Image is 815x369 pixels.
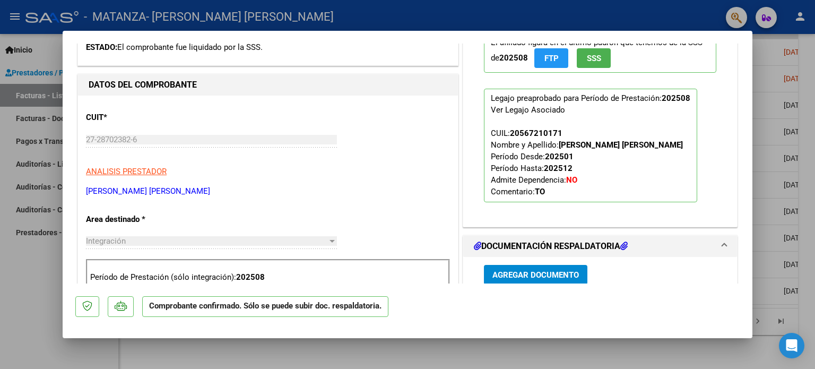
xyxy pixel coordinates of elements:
strong: 202508 [236,272,265,282]
strong: DATOS DEL COMPROBANTE [89,80,197,90]
span: ESTADO: [86,42,117,52]
button: FTP [534,48,568,68]
p: El afiliado figura en el ultimo padrón que tenemos de la SSS de [484,33,716,73]
p: CUIT [86,111,195,124]
strong: [PERSON_NAME] [PERSON_NAME] [559,140,683,150]
strong: 202501 [545,152,574,161]
p: Comprobante confirmado. Sólo se puede subir doc. respaldatoria. [142,296,388,317]
span: Comentario: [491,187,545,196]
span: Integración [86,236,126,246]
span: CUIL: Nombre y Apellido: Período Desde: Período Hasta: Admite Dependencia: [491,128,683,196]
strong: TO [535,187,545,196]
div: 20567210171 [510,127,562,139]
button: Agregar Documento [484,265,587,285]
strong: 202512 [544,164,573,173]
div: PREAPROBACIÓN PARA INTEGRACION [463,17,737,227]
p: Legajo preaprobado para Período de Prestación: [484,89,697,202]
h1: DOCUMENTACIÓN RESPALDATORIA [474,240,628,253]
span: ANALISIS PRESTADOR [86,167,167,176]
button: SSS [577,48,611,68]
strong: NO [566,175,577,185]
strong: 202508 [662,93,690,103]
span: SSS [587,54,601,63]
span: Agregar Documento [492,270,579,280]
span: FTP [544,54,559,63]
span: El comprobante fue liquidado por la SSS. [117,42,263,52]
div: Open Intercom Messenger [779,333,804,358]
p: [PERSON_NAME] [PERSON_NAME] [86,185,450,198]
div: Ver Legajo Asociado [491,104,565,116]
mat-expansion-panel-header: DOCUMENTACIÓN RESPALDATORIA [463,236,737,257]
strong: 202508 [499,53,528,63]
p: Area destinado * [86,213,195,226]
p: Período de Prestación (sólo integración): [90,271,446,284]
